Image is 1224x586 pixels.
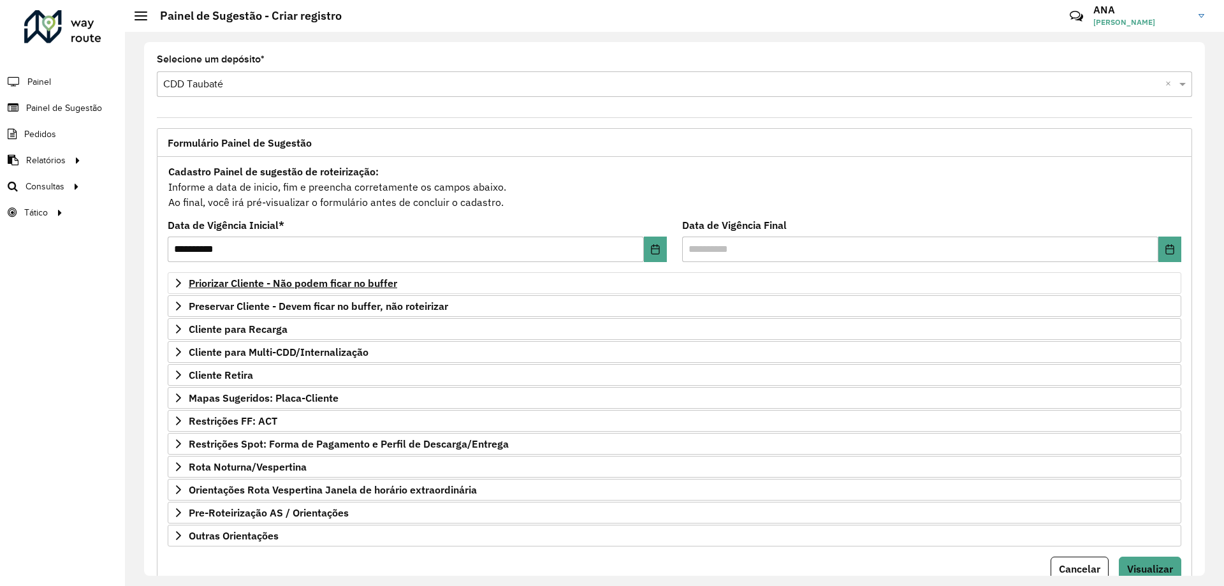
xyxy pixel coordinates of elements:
[189,393,339,403] span: Mapas Sugeridos: Placa-Cliente
[1051,557,1109,581] button: Cancelar
[189,508,349,518] span: Pre-Roteirização AS / Orientações
[168,502,1181,524] a: Pre-Roteirização AS / Orientações
[157,52,265,67] label: Selecione um depósito
[1119,557,1181,581] button: Visualizar
[168,138,312,148] span: Formulário Painel de Sugestão
[1093,4,1189,16] h3: ANA
[168,410,1181,432] a: Restrições FF: ACT
[168,295,1181,317] a: Preservar Cliente - Devem ficar no buffer, não roteirizar
[168,479,1181,501] a: Orientações Rota Vespertina Janela de horário extraordinária
[168,364,1181,386] a: Cliente Retira
[1127,562,1173,575] span: Visualizar
[24,128,56,141] span: Pedidos
[682,217,787,233] label: Data de Vigência Final
[168,163,1181,210] div: Informe a data de inicio, fim e preencha corretamente os campos abaixo. Ao final, você irá pré-vi...
[147,9,342,23] h2: Painel de Sugestão - Criar registro
[189,347,368,357] span: Cliente para Multi-CDD/Internalização
[25,180,64,193] span: Consultas
[168,456,1181,478] a: Rota Noturna/Vespertina
[644,237,667,262] button: Choose Date
[189,416,277,426] span: Restrições FF: ACT
[189,301,448,311] span: Preservar Cliente - Devem ficar no buffer, não roteirizar
[24,206,48,219] span: Tático
[168,318,1181,340] a: Cliente para Recarga
[189,485,477,495] span: Orientações Rota Vespertina Janela de horário extraordinária
[168,387,1181,409] a: Mapas Sugeridos: Placa-Cliente
[168,217,284,233] label: Data de Vigência Inicial
[168,433,1181,455] a: Restrições Spot: Forma de Pagamento e Perfil de Descarga/Entrega
[168,165,379,178] strong: Cadastro Painel de sugestão de roteirização:
[27,75,51,89] span: Painel
[1063,3,1090,30] a: Contato Rápido
[189,370,253,380] span: Cliente Retira
[189,278,397,288] span: Priorizar Cliente - Não podem ficar no buffer
[1158,237,1181,262] button: Choose Date
[1059,562,1100,575] span: Cancelar
[1093,17,1189,28] span: [PERSON_NAME]
[26,101,102,115] span: Painel de Sugestão
[189,324,288,334] span: Cliente para Recarga
[26,154,66,167] span: Relatórios
[189,531,279,541] span: Outras Orientações
[189,439,509,449] span: Restrições Spot: Forma de Pagamento e Perfil de Descarga/Entrega
[168,272,1181,294] a: Priorizar Cliente - Não podem ficar no buffer
[1165,77,1176,92] span: Clear all
[168,525,1181,546] a: Outras Orientações
[168,341,1181,363] a: Cliente para Multi-CDD/Internalização
[189,462,307,472] span: Rota Noturna/Vespertina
